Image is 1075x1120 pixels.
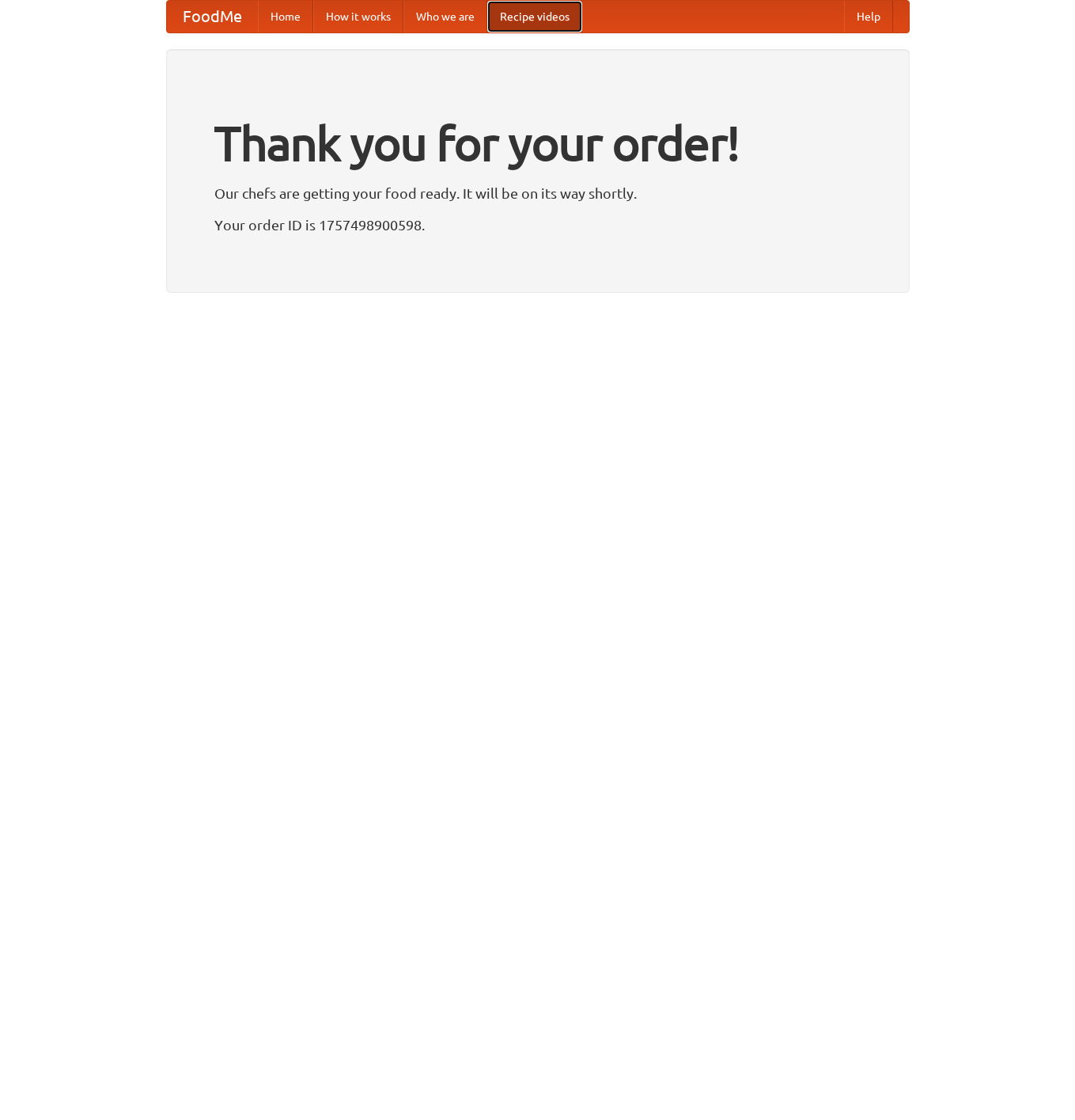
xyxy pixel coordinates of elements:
[214,213,861,237] p: Your order ID is 1757498900598.
[403,1,487,32] a: Who we are
[487,1,582,32] a: Recipe videos
[214,105,861,181] h1: Thank you for your order!
[214,181,861,205] p: Our chefs are getting your food ready. It will be on its way shortly.
[313,1,403,32] a: How it works
[258,1,313,32] a: Home
[167,1,258,32] a: FoodMe
[844,1,893,32] a: Help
